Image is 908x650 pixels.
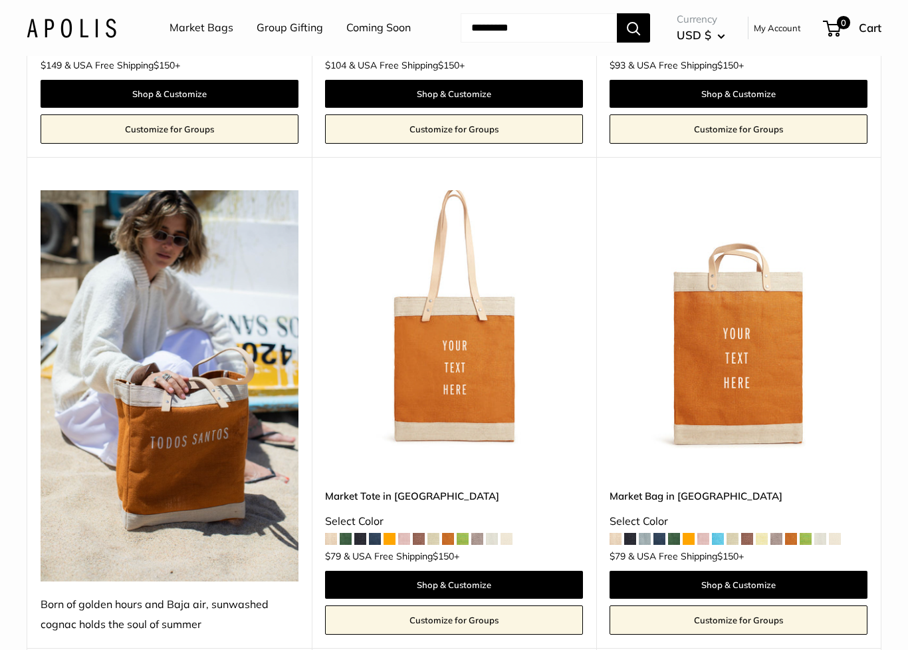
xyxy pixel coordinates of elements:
a: Shop & Customize [610,80,867,108]
span: & USA Free Shipping + [64,61,180,70]
a: Customize for Groups [325,114,583,144]
span: & USA Free Shipping + [628,552,744,561]
span: $93 [610,59,625,71]
button: USD $ [677,25,725,46]
img: Market Tote in Cognac [325,190,583,448]
span: $150 [154,59,175,71]
a: Market Bag in CognacMarket Bag in Cognac [610,190,867,448]
span: & USA Free Shipping + [344,552,459,561]
a: Customize for Groups [610,605,867,635]
span: Cart [859,21,881,35]
span: $79 [610,550,625,562]
a: Group Gifting [257,18,323,38]
button: Search [617,13,650,43]
a: Coming Soon [346,18,411,38]
a: Shop & Customize [325,80,583,108]
span: 0 [837,16,850,29]
span: USD $ [677,28,711,42]
div: Select Color [325,512,583,532]
a: Customize for Groups [610,114,867,144]
iframe: Sign Up via Text for Offers [11,599,142,639]
a: Shop & Customize [610,571,867,599]
input: Search... [461,13,617,43]
div: Select Color [610,512,867,532]
span: $150 [438,59,459,71]
span: $150 [717,550,738,562]
span: & USA Free Shipping + [349,61,465,70]
a: Shop & Customize [41,80,298,108]
span: Currency [677,10,725,29]
span: $149 [41,59,62,71]
span: & USA Free Shipping + [628,61,744,70]
a: Market Bag in [GEOGRAPHIC_DATA] [610,488,867,504]
div: Born of golden hours and Baja air, sunwashed cognac holds the soul of summer [41,595,298,635]
a: 0 Cart [824,17,881,39]
span: $104 [325,59,346,71]
a: My Account [754,20,801,36]
a: Market Tote in CognacMarket Tote in Cognac [325,190,583,448]
img: Born of golden hours and Baja air, sunwashed cognac holds the soul of summer [41,190,298,581]
span: $79 [325,550,341,562]
img: Apolis [27,18,116,37]
a: Shop & Customize [325,571,583,599]
a: Customize for Groups [41,114,298,144]
img: Market Bag in Cognac [610,190,867,448]
a: Market Tote in [GEOGRAPHIC_DATA] [325,488,583,504]
a: Customize for Groups [325,605,583,635]
span: $150 [717,59,738,71]
a: Market Bags [170,18,233,38]
span: $150 [433,550,454,562]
